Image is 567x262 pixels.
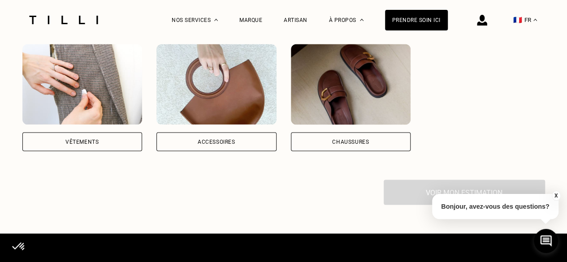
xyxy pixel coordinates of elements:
[198,139,235,144] div: Accessoires
[360,19,364,21] img: Menu déroulant à propos
[385,10,448,30] a: Prendre soin ici
[22,44,143,125] img: Vêtements
[284,17,307,23] a: Artisan
[65,139,99,144] div: Vêtements
[291,44,411,125] img: Chaussures
[332,139,369,144] div: Chaussures
[513,16,522,24] span: 🇫🇷
[214,19,218,21] img: Menu déroulant
[551,191,560,201] button: X
[26,16,101,24] img: Logo du service de couturière Tilli
[477,15,487,26] img: icône connexion
[432,194,558,219] p: Bonjour, avez-vous des questions?
[239,17,262,23] a: Marque
[533,19,537,21] img: menu déroulant
[156,44,277,125] img: Accessoires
